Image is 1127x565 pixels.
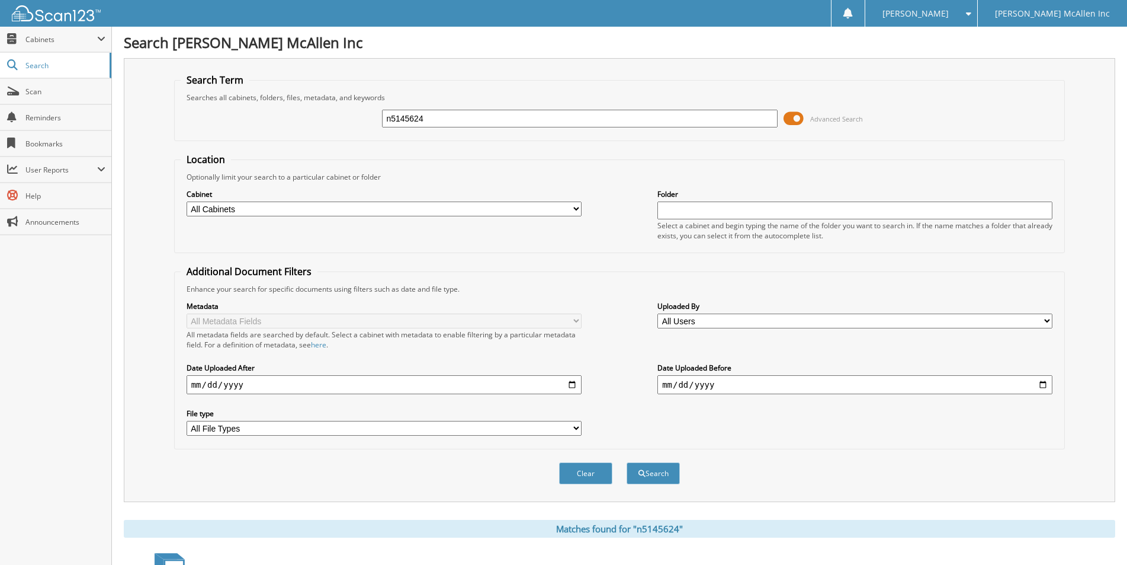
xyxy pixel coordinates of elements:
input: start [187,375,582,394]
div: Enhance your search for specific documents using filters such as date and file type. [181,284,1059,294]
label: Date Uploaded Before [657,363,1052,373]
legend: Additional Document Filters [181,265,317,278]
span: Help [25,191,105,201]
span: Advanced Search [810,114,863,123]
label: File type [187,408,582,419]
h1: Search [PERSON_NAME] McAllen Inc [124,33,1115,52]
span: Announcements [25,217,105,227]
legend: Location [181,153,231,166]
input: end [657,375,1052,394]
legend: Search Term [181,74,249,87]
label: Uploaded By [657,301,1052,311]
label: Date Uploaded After [187,363,582,373]
div: Matches found for "n5145624" [124,520,1115,538]
button: Clear [559,462,612,484]
img: scan123-logo-white.svg [12,5,101,21]
span: Reminders [25,113,105,123]
label: Cabinet [187,189,582,199]
span: Search [25,60,104,71]
div: All metadata fields are searched by default. Select a cabinet with metadata to enable filtering b... [187,330,582,350]
span: Scan [25,87,105,97]
span: [PERSON_NAME] [882,10,949,17]
div: Optionally limit your search to a particular cabinet or folder [181,172,1059,182]
label: Metadata [187,301,582,311]
span: User Reports [25,165,97,175]
span: [PERSON_NAME] McAllen Inc [995,10,1110,17]
div: Select a cabinet and begin typing the name of the folder you want to search in. If the name match... [657,221,1052,241]
span: Bookmarks [25,139,105,149]
label: Folder [657,189,1052,199]
div: Searches all cabinets, folders, files, metadata, and keywords [181,92,1059,103]
button: Search [627,462,680,484]
span: Cabinets [25,34,97,44]
a: here [311,340,326,350]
